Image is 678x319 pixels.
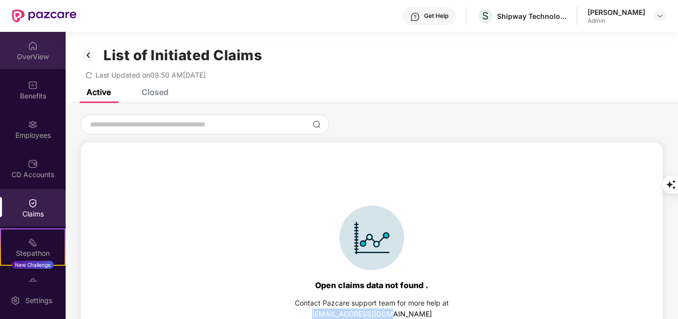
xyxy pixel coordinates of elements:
[312,310,432,318] a: [EMAIL_ADDRESS][DOMAIN_NAME]
[410,12,420,22] img: svg+xml;base64,PHN2ZyBpZD0iSGVscC0zMngzMiIgeG1sbnM9Imh0dHA6Ly93d3cudzMub3JnLzIwMDAvc3ZnIiB3aWR0aD...
[28,119,38,129] img: svg+xml;base64,PHN2ZyBpZD0iRW1wbG95ZWVzIiB4bWxucz0iaHR0cDovL3d3dy53My5vcmcvMjAwMC9zdmciIHdpZHRoPS...
[28,198,38,208] img: svg+xml;base64,PHN2ZyBpZD0iQ2xhaW0iIHhtbG5zPSJodHRwOi8vd3d3LnczLm9yZy8yMDAwL3N2ZyIgd2lkdGg9IjIwIi...
[424,12,448,20] div: Get Help
[12,9,77,22] img: New Pazcare Logo
[86,87,111,97] div: Active
[81,47,96,64] img: svg+xml;base64,PHN2ZyB3aWR0aD0iMzIiIGhlaWdodD0iMzIiIHZpZXdCb3g9IjAgMCAzMiAzMiIgZmlsbD0ibm9uZSIgeG...
[142,87,169,97] div: Closed
[497,11,567,21] div: Shipway Technology Pvt. Ltd
[315,280,428,290] div: Open claims data not found .
[22,296,55,306] div: Settings
[339,206,404,270] img: svg+xml;base64,PHN2ZyBpZD0iSWNvbl9DbGFpbSIgZGF0YS1uYW1lPSJJY29uIENsYWltIiB4bWxucz0iaHR0cDovL3d3dy...
[313,120,321,128] img: svg+xml;base64,PHN2ZyBpZD0iU2VhcmNoLTMyeDMyIiB4bWxucz0iaHR0cDovL3d3dy53My5vcmcvMjAwMC9zdmciIHdpZH...
[656,12,664,20] img: svg+xml;base64,PHN2ZyBpZD0iRHJvcGRvd24tMzJ4MzIiIHhtbG5zPSJodHRwOi8vd3d3LnczLm9yZy8yMDAwL3N2ZyIgd2...
[12,261,54,269] div: New Challenge
[85,71,92,79] span: redo
[10,296,20,306] img: svg+xml;base64,PHN2ZyBpZD0iU2V0dGluZy0yMHgyMCIgeG1sbnM9Imh0dHA6Ly93d3cudzMub3JnLzIwMDAvc3ZnIiB3aW...
[1,248,65,258] div: Stepathon
[28,237,38,247] img: svg+xml;base64,PHN2ZyB4bWxucz0iaHR0cDovL3d3dy53My5vcmcvMjAwMC9zdmciIHdpZHRoPSIyMSIgaGVpZ2h0PSIyMC...
[28,80,38,90] img: svg+xml;base64,PHN2ZyBpZD0iQmVuZWZpdHMiIHhtbG5zPSJodHRwOi8vd3d3LnczLm9yZy8yMDAwL3N2ZyIgd2lkdGg9Ij...
[482,10,489,22] span: S
[28,41,38,51] img: svg+xml;base64,PHN2ZyBpZD0iSG9tZSIgeG1sbnM9Imh0dHA6Ly93d3cudzMub3JnLzIwMDAvc3ZnIiB3aWR0aD0iMjAiIG...
[295,298,449,309] div: Contact Pazcare support team for more help at
[103,47,262,64] h1: List of Initiated Claims
[588,7,645,17] div: [PERSON_NAME]
[95,71,206,79] span: Last Updated on 09:50 AM[DATE]
[588,17,645,25] div: Admin
[28,277,38,287] img: svg+xml;base64,PHN2ZyBpZD0iRW5kb3JzZW1lbnRzIiB4bWxucz0iaHR0cDovL3d3dy53My5vcmcvMjAwMC9zdmciIHdpZH...
[28,159,38,169] img: svg+xml;base64,PHN2ZyBpZD0iQ0RfQWNjb3VudHMiIGRhdGEtbmFtZT0iQ0QgQWNjb3VudHMiIHhtbG5zPSJodHRwOi8vd3...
